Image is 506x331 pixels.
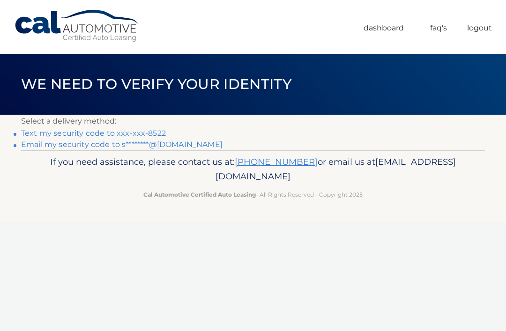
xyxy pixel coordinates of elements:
a: Cal Automotive [14,9,141,43]
p: - All Rights Reserved - Copyright 2025 [35,190,471,199]
a: Dashboard [364,20,404,37]
span: We need to verify your identity [21,75,291,93]
a: [PHONE_NUMBER] [235,156,318,167]
a: Email my security code to s********@[DOMAIN_NAME] [21,140,223,149]
a: FAQ's [430,20,447,37]
p: If you need assistance, please contact us at: or email us at [35,154,471,184]
a: Text my security code to xxx-xxx-8522 [21,129,166,138]
a: Logout [467,20,492,37]
strong: Cal Automotive Certified Auto Leasing [143,191,256,198]
p: Select a delivery method: [21,115,485,128]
